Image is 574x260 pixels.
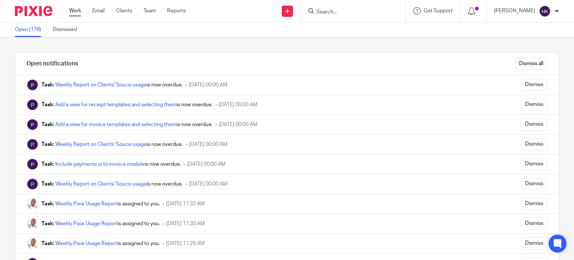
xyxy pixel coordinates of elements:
img: Paul Ssengooba [27,238,38,250]
input: Dismiss [521,218,547,230]
a: Add a view for receipt templates and selecting them [55,102,176,107]
img: Pixie [27,79,38,91]
div: is assigned to you. [41,200,160,208]
input: Dismiss [521,138,547,150]
input: Dismiss [521,198,547,210]
span: [DATE] 11:32 AM [166,201,205,207]
span: [DATE] 00:00 AM [219,102,257,107]
input: Dismiss [521,178,547,190]
img: Paul Ssengooba [27,218,38,230]
a: Weekly Pixie Usage Report [55,201,117,207]
a: Work [69,7,81,15]
b: Task: [41,201,54,207]
b: Task: [41,181,54,187]
img: Pixie [27,178,38,190]
div: is now overdue. [41,81,183,89]
a: Weekly Pixie Usage Report [55,221,117,226]
input: Dismiss [521,119,547,131]
a: Dismissed [53,22,83,37]
a: Weekly Report on Clients' Souce usage [55,82,146,88]
a: Open (178) [15,22,47,37]
img: Pixie [27,99,38,111]
div: is assigned to you. [41,240,160,247]
a: Reports [167,7,186,15]
img: Pixie [27,138,38,150]
p: [PERSON_NAME] [494,7,535,15]
div: is now overdue. [41,121,213,128]
b: Task: [41,122,54,127]
img: Pixie [15,6,52,16]
span: [DATE] 00:00 AM [187,162,226,167]
a: Weekly Report on Clients' Souce usage [55,181,146,187]
input: Dismiss [521,79,547,91]
span: [DATE] 11:30 AM [166,221,205,226]
span: [DATE] 00:00 AM [189,82,228,88]
a: Email [92,7,105,15]
input: Dismiss [521,99,547,111]
img: Pixie [27,158,38,170]
a: Include payments ui to invoice module [55,162,145,167]
div: is now overdue. [41,180,183,188]
input: Dismiss all [515,58,547,70]
span: [DATE] 11:29 AM [166,241,205,246]
div: is now overdue. [41,160,181,168]
b: Task: [41,162,54,167]
b: Task: [41,142,54,147]
b: Task: [41,221,54,226]
a: Team [143,7,156,15]
div: is now overdue. [41,101,213,108]
a: Add a view for invoice templates and selecting them [55,122,176,127]
div: is now overdue. [41,141,183,148]
span: [DATE] 00:00 AM [189,181,228,187]
b: Task: [41,241,54,246]
b: Task: [41,102,54,107]
a: Weekly Pixie Usage Report [55,241,117,246]
input: Dismiss [521,158,547,170]
input: Dismiss [521,238,547,250]
img: svg%3E [539,5,551,17]
span: Get Support [424,8,453,13]
img: Paul Ssengooba [27,198,38,210]
div: is assigned to you. [41,220,160,227]
span: [DATE] 00:00 AM [189,142,228,147]
h1: Open notifications [27,60,78,68]
a: Weekly Report on Clients' Souce usage [55,142,146,147]
a: Clients [116,7,132,15]
img: Pixie [27,119,38,131]
b: Task: [41,82,54,88]
span: [DATE] 00:00 AM [219,122,257,127]
input: Search [316,9,383,16]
